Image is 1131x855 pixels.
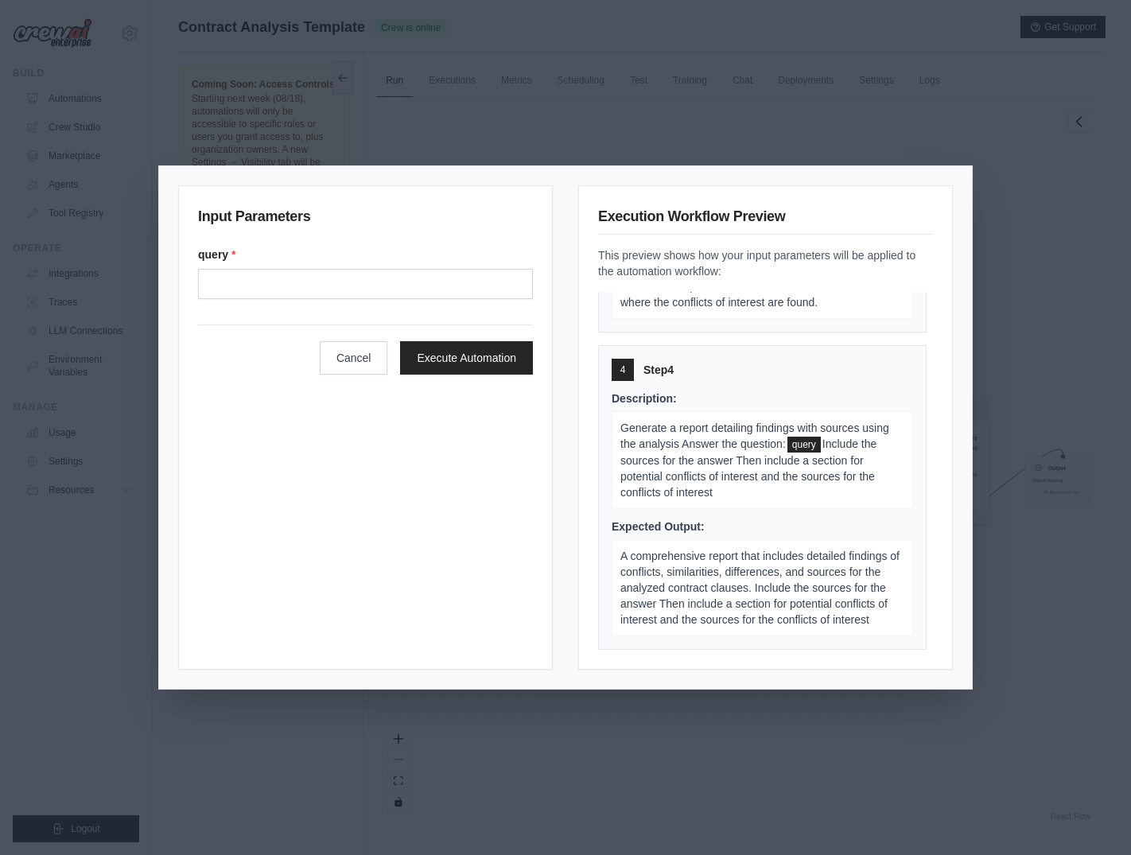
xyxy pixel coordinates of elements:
[598,205,933,235] h3: Execution Workflow Preview
[620,264,895,309] span: A list of conflicts of interest between the contracts found and sources specified. Include the so...
[620,422,889,450] span: Generate a report detailing findings with sources using the analysis Answer the question:
[400,341,533,375] button: Execute Automation
[787,437,821,453] span: query
[643,362,674,378] span: Step 4
[612,520,705,533] span: Expected Output:
[612,392,677,405] span: Description:
[598,247,933,279] p: This preview shows how your input parameters will be applied to the automation workflow:
[320,341,388,375] button: Cancel
[198,247,533,262] label: query
[620,363,626,376] span: 4
[620,550,900,626] span: A comprehensive report that includes detailed findings of conflicts, similarities, differences, a...
[198,205,533,234] h3: Input Parameters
